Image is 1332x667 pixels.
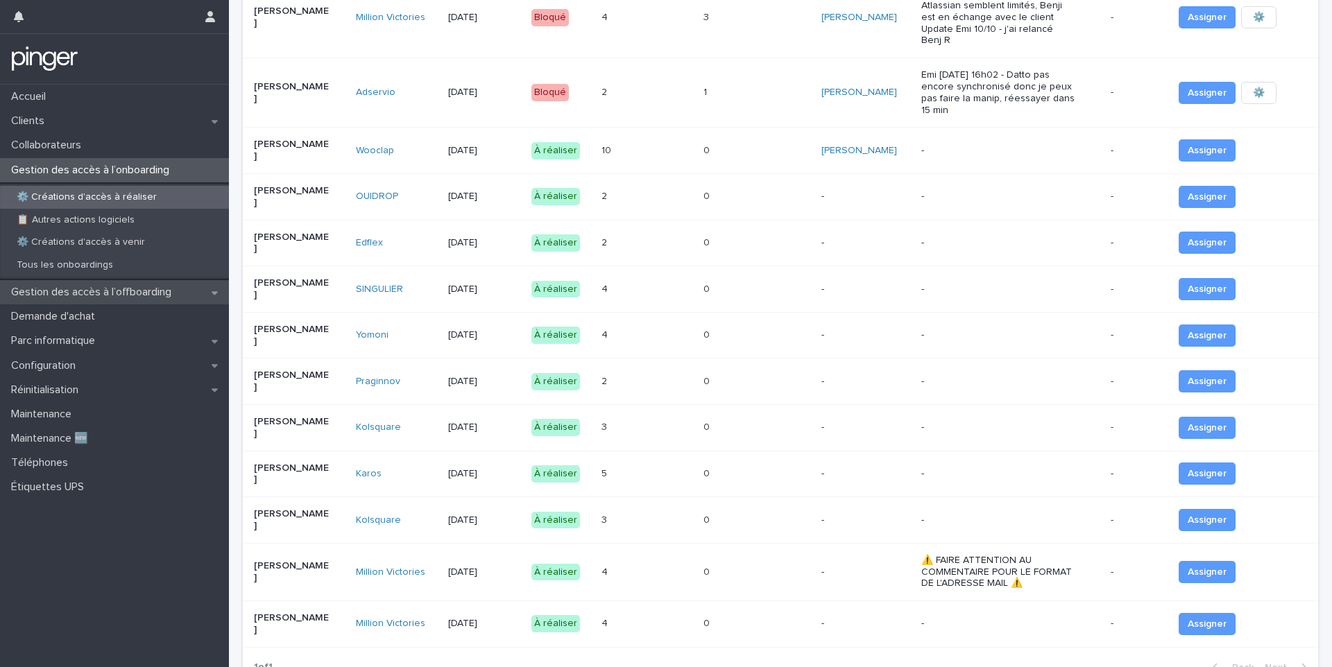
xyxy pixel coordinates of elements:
span: Assigner [1188,190,1227,204]
span: ⚙️ [1253,10,1265,24]
p: [DATE] [448,566,521,578]
p: - [1111,142,1116,157]
button: Assigner [1179,509,1236,531]
tr: [PERSON_NAME]Adservio [DATE]Bloqué22 11 [PERSON_NAME] Emi [DATE] 16h02 - Datto pas encore synchro... [243,58,1318,128]
p: [DATE] [448,237,521,249]
p: [PERSON_NAME] [254,6,331,29]
p: [PERSON_NAME] [254,612,331,636]
p: Maintenance 🆕 [6,432,99,445]
tr: [PERSON_NAME]Kolsquare [DATE]À réaliser33 00 ---- Assigner [243,404,1318,451]
a: Adservio [356,87,395,98]
p: Accueil [6,90,57,103]
a: Kolsquare [356,422,401,433]
p: - [821,566,898,578]
button: Assigner [1179,324,1236,347]
p: 3 [601,512,610,526]
p: [PERSON_NAME] [254,416,331,440]
p: - [1111,84,1116,98]
p: Maintenance [6,408,83,421]
p: 0 [703,327,712,341]
p: - [821,618,898,630]
p: - [921,514,1075,526]
p: - [1111,327,1116,341]
p: 0 [703,188,712,202]
p: - [921,618,1075,630]
p: - [821,329,898,341]
p: [DATE] [448,87,521,98]
a: Yomoni [356,329,388,341]
p: [DATE] [448,468,521,480]
p: 0 [703,373,712,388]
p: [PERSON_NAME] [254,277,331,301]
p: Configuration [6,359,87,372]
p: Clients [6,114,55,128]
p: [PERSON_NAME] [254,370,331,393]
a: [PERSON_NAME] [821,145,897,157]
tr: [PERSON_NAME]SINGULIER [DATE]À réaliser44 00 ---- Assigner [243,266,1318,313]
p: - [1111,9,1116,24]
button: Assigner [1179,370,1236,392]
span: Assigner [1188,236,1227,250]
p: 0 [703,465,712,480]
tr: [PERSON_NAME]Yomoni [DATE]À réaliser44 00 ---- Assigner [243,312,1318,358]
button: Assigner [1179,278,1236,300]
p: 4 [601,281,610,295]
button: Assigner [1179,186,1236,208]
p: - [1111,615,1116,630]
button: Assigner [1179,417,1236,439]
p: ⚙️ Créations d'accès à venir [6,236,156,248]
p: [PERSON_NAME] [254,139,331,162]
p: 0 [703,419,712,433]
p: [PERSON_NAME] [254,560,331,584]
p: 4 [601,327,610,341]
p: ⚠️ FAIRE ATTENTION AU COMMENTAIRE POUR LE FORMAT DE L'ADRESSE MAIL ⚠️ [921,555,1075,589]
a: [PERSON_NAME] [821,12,897,24]
a: Praginnov [356,376,400,388]
p: ⚙️ Créations d'accès à réaliser [6,191,168,203]
a: Million Victories [356,12,425,24]
button: Assigner [1179,462,1236,485]
div: À réaliser [531,188,580,205]
a: Edflex [356,237,383,249]
p: - [1111,419,1116,433]
p: [PERSON_NAME] [254,185,331,209]
tr: [PERSON_NAME]Wooclap [DATE]À réaliser1010 00 [PERSON_NAME] --- Assigner [243,128,1318,174]
p: Collaborateurs [6,139,92,152]
p: 4 [601,615,610,630]
tr: [PERSON_NAME]OUIDROP [DATE]À réaliser22 00 ---- Assigner [243,173,1318,220]
p: - [821,422,898,433]
p: 2 [601,188,610,202]
div: À réaliser [531,615,580,632]
tr: [PERSON_NAME]Million Victories [DATE]À réaliser44 00 -⚠️ FAIRE ATTENTION AU COMMENTAIRE POUR LE F... [243,543,1318,600]
div: Bloqué [531,84,569,101]
div: À réaliser [531,512,580,529]
p: Gestion des accès à l’onboarding [6,164,180,177]
span: Assigner [1188,144,1227,157]
tr: [PERSON_NAME]Million Victories [DATE]À réaliser44 00 ---- Assigner [243,601,1318,648]
div: Bloqué [531,9,569,26]
p: 2 [601,84,610,98]
button: Assigner [1179,82,1236,104]
p: - [1111,512,1116,526]
p: [DATE] [448,284,521,295]
p: Gestion des accès à l’offboarding [6,286,182,299]
p: - [921,422,1075,433]
p: 0 [703,512,712,526]
p: [DATE] [448,514,521,526]
p: [DATE] [448,329,521,341]
p: [PERSON_NAME] [254,462,331,486]
p: - [821,237,898,249]
div: À réaliser [531,327,580,344]
p: [PERSON_NAME] [254,508,331,532]
p: 0 [703,564,712,578]
p: Parc informatique [6,334,106,347]
p: - [921,191,1075,202]
div: À réaliser [531,234,580,252]
span: Assigner [1188,617,1227,631]
button: Assigner [1179,613,1236,635]
p: [PERSON_NAME] [254,232,331,255]
button: ⚙️ [1241,6,1276,28]
p: Tous les onboardings [6,259,124,271]
p: - [921,237,1075,249]
button: Assigner [1179,139,1236,162]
